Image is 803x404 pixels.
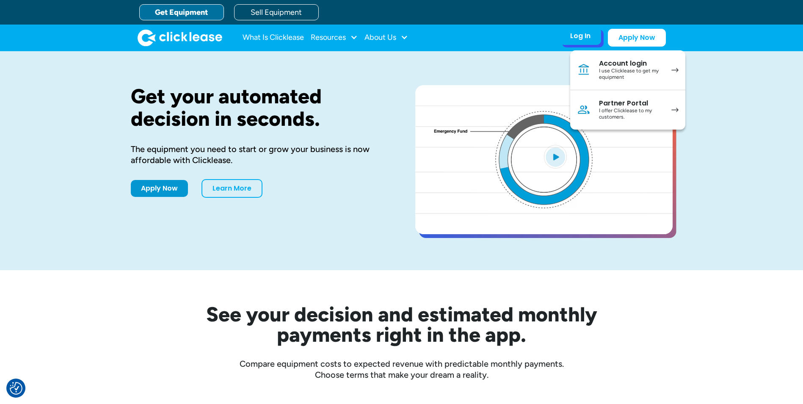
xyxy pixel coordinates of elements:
[138,29,222,46] a: home
[243,29,304,46] a: What Is Clicklease
[131,85,388,130] h1: Get your automated decision in seconds.
[138,29,222,46] img: Clicklease logo
[131,144,388,166] div: The equipment you need to start or grow your business is now affordable with Clicklease.
[570,50,685,90] a: Account loginI use Clicklease to get my equipment
[570,50,685,130] nav: Log In
[577,63,591,77] img: Bank icon
[10,382,22,395] button: Consent Preferences
[201,179,262,198] a: Learn More
[599,99,663,108] div: Partner Portal
[131,180,188,197] a: Apply Now
[131,358,673,380] div: Compare equipment costs to expected revenue with predictable monthly payments. Choose terms that ...
[165,304,639,345] h2: See your decision and estimated monthly payments right in the app.
[10,382,22,395] img: Revisit consent button
[364,29,408,46] div: About Us
[570,32,591,40] div: Log In
[139,4,224,20] a: Get Equipment
[599,59,663,68] div: Account login
[577,103,591,116] img: Person icon
[311,29,358,46] div: Resources
[608,29,666,47] a: Apply Now
[599,68,663,81] div: I use Clicklease to get my equipment
[234,4,319,20] a: Sell Equipment
[570,90,685,130] a: Partner PortalI offer Clicklease to my customers.
[415,85,673,234] a: open lightbox
[544,145,567,169] img: Blue play button logo on a light blue circular background
[671,108,679,112] img: arrow
[599,108,663,121] div: I offer Clicklease to my customers.
[671,68,679,72] img: arrow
